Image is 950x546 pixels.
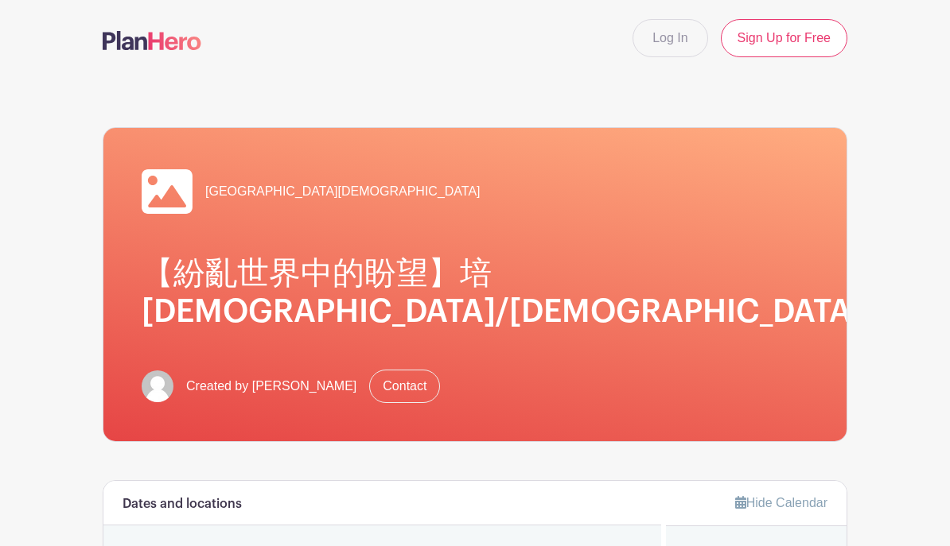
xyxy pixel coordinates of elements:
span: [GEOGRAPHIC_DATA][DEMOGRAPHIC_DATA] [205,182,481,201]
img: default-ce2991bfa6775e67f084385cd625a349d9dcbb7a52a09fb2fda1e96e2d18dcdb.png [142,370,173,402]
a: Contact [369,370,440,403]
a: Log In [633,19,707,57]
h6: Dates and locations [123,497,242,512]
a: Sign Up for Free [721,19,847,57]
h1: 【紛亂世界中的盼望】培[DEMOGRAPHIC_DATA]/[DEMOGRAPHIC_DATA] [142,255,808,331]
img: logo-507f7623f17ff9eddc593b1ce0a138ce2505c220e1c5a4e2b4648c50719b7d32.svg [103,31,201,50]
span: Created by [PERSON_NAME] [186,377,356,396]
a: Hide Calendar [735,496,827,509]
